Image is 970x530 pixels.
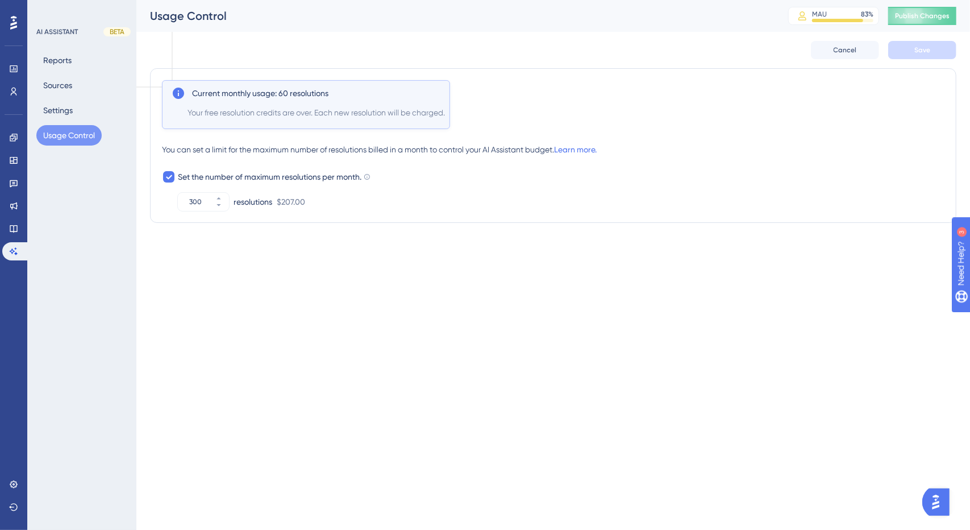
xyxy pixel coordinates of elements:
[150,8,760,24] div: Usage Control
[103,27,131,36] div: BETA
[861,10,873,19] div: 83 %
[36,27,78,36] div: AI ASSISTANT
[36,75,79,96] button: Sources
[895,11,950,20] span: Publish Changes
[811,41,879,59] button: Cancel
[178,170,361,184] span: Set the number of maximum resolutions per month.
[36,50,78,71] button: Reports
[36,100,80,121] button: Settings
[922,485,956,519] iframe: UserGuiding AI Assistant Launcher
[36,125,102,146] button: Usage Control
[277,195,305,209] span: $207.00
[192,86,328,100] span: Current monthly usage: 60 resolutions
[914,45,930,55] span: Save
[27,3,71,16] span: Need Help?
[812,10,827,19] div: MAU
[188,106,445,119] span: Your free resolution credits are over. Each new resolution will be charged.
[834,45,857,55] span: Cancel
[234,195,272,209] div: resolutions
[79,6,82,15] div: 3
[888,41,956,59] button: Save
[554,145,597,154] a: Learn more.
[888,7,956,25] button: Publish Changes
[162,143,944,156] div: You can set a limit for the maximum number of resolutions billed in a month to control your AI As...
